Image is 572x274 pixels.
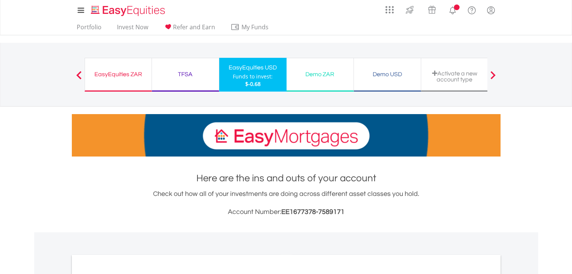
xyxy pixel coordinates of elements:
[90,69,147,80] div: EasyEquities ZAR
[381,2,399,14] a: AppsGrid
[72,114,501,157] img: EasyMortage Promotion Banner
[90,5,168,17] img: EasyEquities_Logo.png
[72,189,501,217] div: Check out how all of your investments are doing across different asset classes you hold.
[426,70,484,83] div: Activate a new account type
[443,2,462,17] a: Notifications
[291,69,349,80] div: Demo ZAR
[385,6,394,14] img: grid-menu-icon.svg
[481,2,501,18] a: My Profile
[72,207,501,217] h3: Account Number:
[421,2,443,16] a: Vouchers
[426,4,438,16] img: vouchers-v2.svg
[462,2,481,17] a: FAQ's and Support
[173,23,215,31] span: Refer and Earn
[74,23,105,35] a: Portfolio
[156,69,214,80] div: TFSA
[404,4,416,16] img: thrive-v2.svg
[358,69,416,80] div: Demo USD
[114,23,151,35] a: Invest Now
[161,23,218,35] a: Refer and Earn
[281,208,344,215] span: EE1677378-7589171
[72,172,501,185] h1: Here are the ins and outs of your account
[88,2,168,17] a: Home page
[245,80,261,87] span: $-0.68
[224,62,282,73] div: EasyEquities USD
[231,22,280,32] span: My Funds
[233,73,273,80] div: Funds to invest:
